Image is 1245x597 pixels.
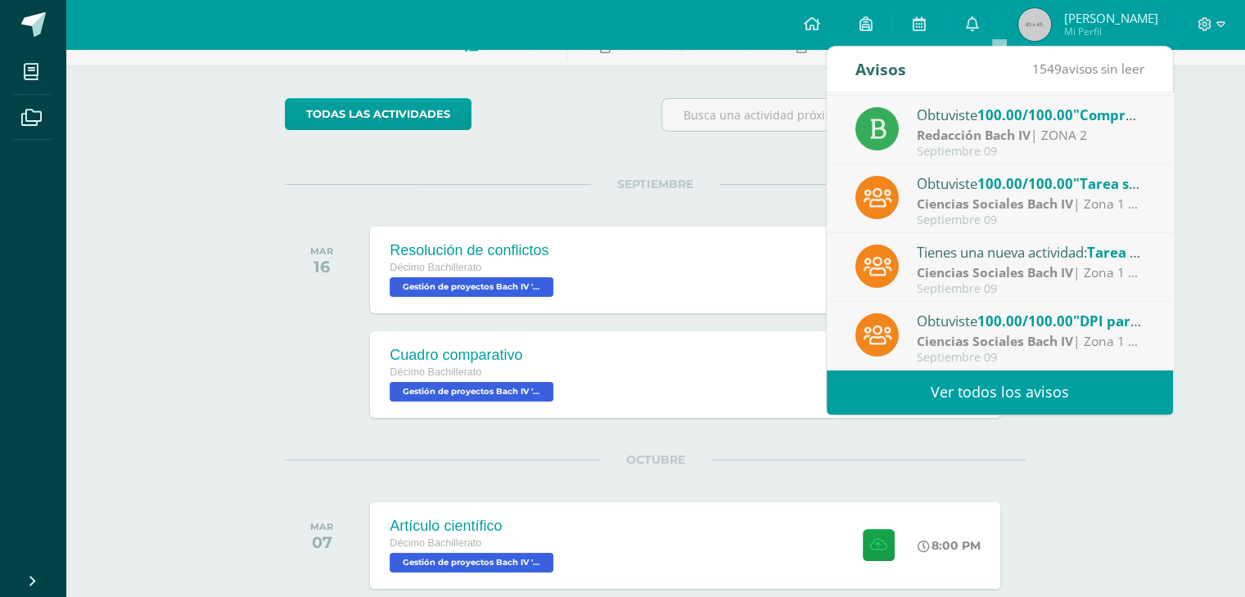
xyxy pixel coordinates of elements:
[917,332,1144,351] div: | Zona 1 40 puntos
[917,195,1073,213] strong: Ciencias Sociales Bach IV
[977,312,1073,330] span: 100.00/100.00
[1018,8,1051,41] img: 45x45
[390,262,481,273] span: Décimo Bachillerato
[591,177,719,191] span: SEPTIEMBRE
[390,537,481,549] span: Décimo Bachillerato
[917,173,1144,194] div: Obtuviste en
[917,310,1144,331] div: Obtuviste en
[917,126,1031,144] strong: Redacción Bach IV
[855,47,906,92] div: Avisos
[310,257,333,276] div: 16
[662,99,1025,131] input: Busca una actividad próxima aquí...
[917,213,1144,227] div: Septiembre 09
[1063,10,1157,26] span: [PERSON_NAME]
[918,538,981,553] div: 8:00 PM
[310,245,333,257] div: MAR
[917,195,1144,213] div: | Zona 1 40 puntos
[917,263,1073,281] strong: Ciencias Sociales Bach IV
[917,126,1144,145] div: | ZONA 2
[390,242,557,259] div: Resolución de conflictos
[390,347,557,364] div: Cuadro comparativo
[600,452,711,467] span: OCTUBRE
[390,382,553,402] span: Gestión de proyectos Bach IV 'A'
[917,282,1144,296] div: Septiembre 09
[827,370,1173,415] a: Ver todos los avisos
[390,366,481,378] span: Décimo Bachillerato
[1063,25,1157,38] span: Mi Perfil
[977,105,1073,124] span: 100.00/100.00
[917,241,1144,263] div: Tienes una nueva actividad:
[917,104,1144,125] div: Obtuviste en
[917,263,1144,282] div: | Zona 1 40 puntos
[917,145,1144,159] div: Septiembre 09
[310,521,333,532] div: MAR
[1032,60,1144,78] span: avisos sin leer
[917,351,1144,365] div: Septiembre 09
[390,277,553,297] span: Gestión de proyectos Bach IV 'A'
[1032,60,1062,78] span: 1549
[977,174,1073,193] span: 100.00/100.00
[1073,312,1226,330] span: "DPI para votaciones."
[285,98,471,130] a: todas las Actividades
[390,553,553,572] span: Gestión de proyectos Bach IV 'A'
[310,532,333,552] div: 07
[390,518,557,535] div: Artículo científico
[917,332,1073,350] strong: Ciencias Sociales Bach IV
